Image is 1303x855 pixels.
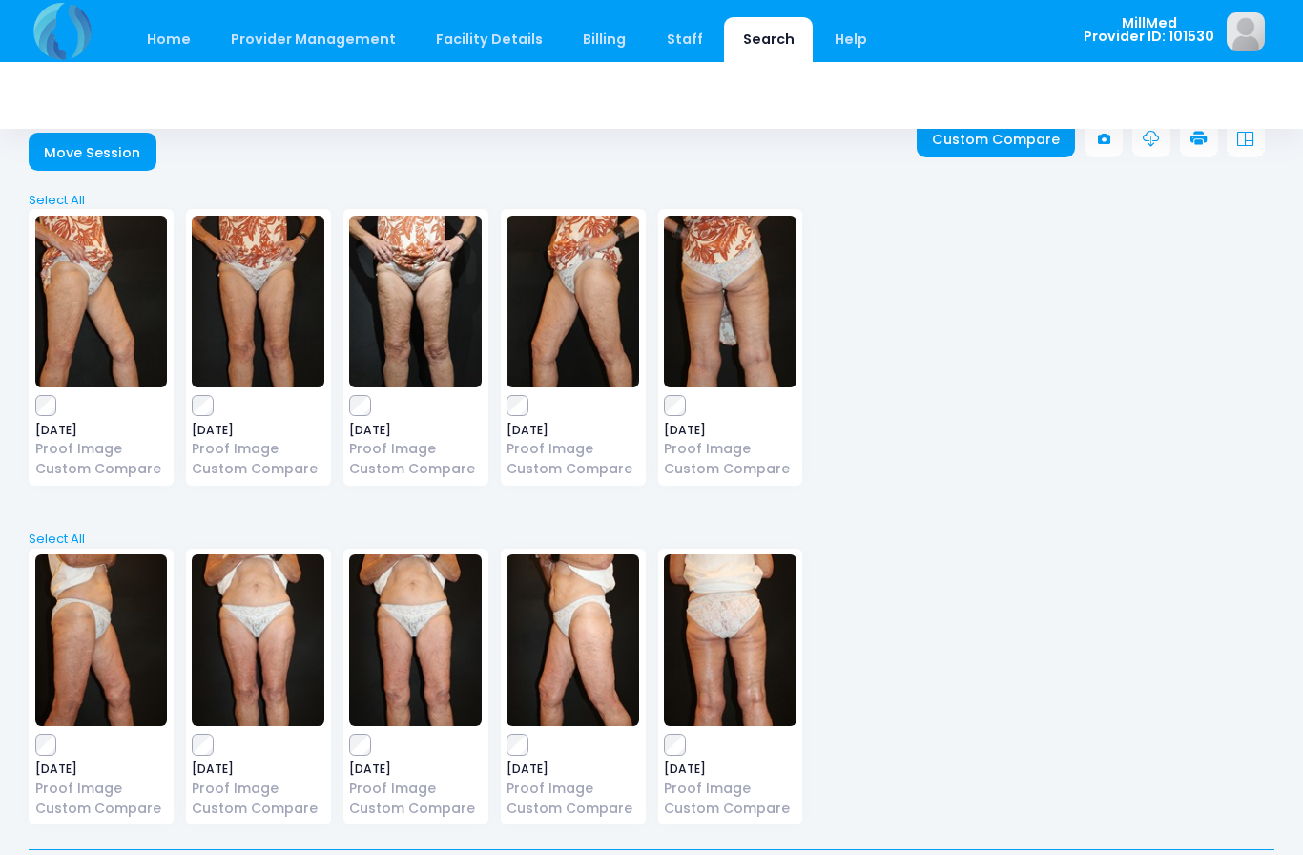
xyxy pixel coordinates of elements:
a: Custom Compare [349,459,482,479]
img: image [35,554,168,726]
a: Custom Compare [35,459,168,479]
img: image [35,216,168,387]
a: Help [817,17,886,62]
img: image [507,216,639,387]
span: [DATE] [664,425,796,436]
a: Select All [23,191,1281,210]
a: Billing [565,17,645,62]
a: Proof Image [192,779,324,799]
span: MillMed Provider ID: 101530 [1084,16,1214,44]
a: Staff [648,17,721,62]
a: Proof Image [349,779,482,799]
img: image [349,216,482,387]
a: Proof Image [349,439,482,459]
a: Custom Compare [507,459,639,479]
a: Custom Compare [917,119,1076,157]
span: [DATE] [349,425,482,436]
span: [DATE] [349,763,482,775]
a: Proof Image [664,439,796,459]
img: image [192,216,324,387]
a: Provider Management [212,17,414,62]
a: Custom Compare [192,459,324,479]
a: Facility Details [418,17,562,62]
a: Home [128,17,209,62]
a: Move Session [29,133,156,171]
span: [DATE] [35,763,168,775]
img: image [664,554,796,726]
span: [DATE] [192,425,324,436]
a: Proof Image [192,439,324,459]
a: Proof Image [35,779,168,799]
span: [DATE] [507,763,639,775]
a: Custom Compare [664,459,796,479]
span: [DATE] [35,425,168,436]
a: Custom Compare [192,799,324,819]
a: Proof Image [507,439,639,459]
span: [DATE] [664,763,796,775]
a: Custom Compare [664,799,796,819]
a: Custom Compare [35,799,168,819]
a: Search [724,17,813,62]
img: image [507,554,639,726]
img: image [1227,12,1265,51]
img: image [664,216,796,387]
img: image [349,554,482,726]
a: Proof Image [507,779,639,799]
a: Proof Image [35,439,168,459]
span: [DATE] [192,763,324,775]
a: Custom Compare [349,799,482,819]
a: Select All [23,530,1281,549]
a: Custom Compare [507,799,639,819]
img: image [192,554,324,726]
span: [DATE] [507,425,639,436]
a: Proof Image [664,779,796,799]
